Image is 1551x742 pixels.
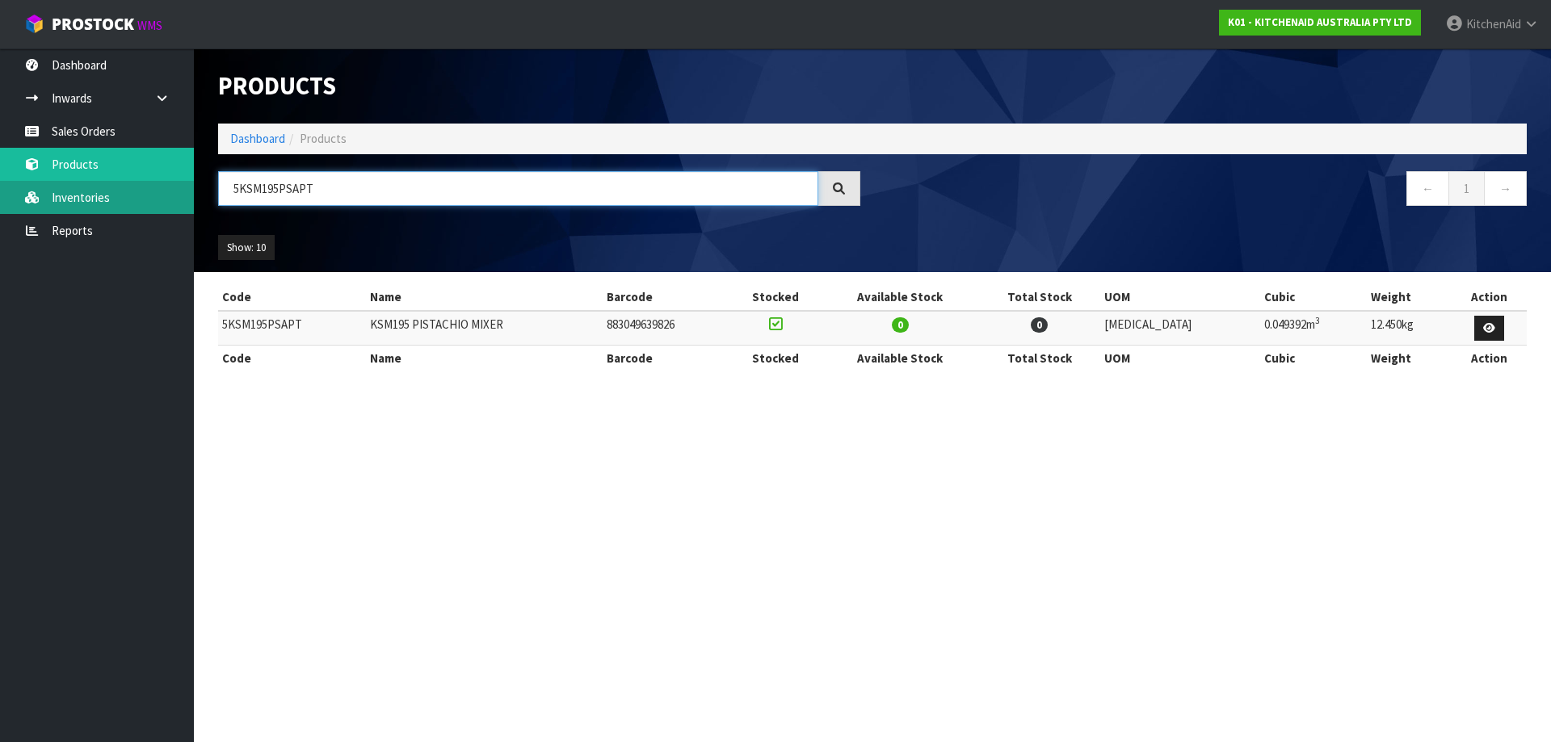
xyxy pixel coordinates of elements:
td: 883049639826 [603,311,729,346]
th: UOM [1100,284,1260,310]
th: Available Stock [822,346,978,371]
th: Weight [1367,346,1452,371]
th: UOM [1100,346,1260,371]
th: Code [218,284,366,310]
img: cube-alt.png [24,14,44,34]
th: Name [366,284,603,310]
th: Name [366,346,603,371]
strong: K01 - KITCHENAID AUSTRALIA PTY LTD [1228,15,1412,29]
h1: Products [218,73,860,99]
a: ← [1406,171,1449,206]
th: Total Stock [978,346,1100,371]
small: WMS [137,18,162,33]
span: KitchenAid [1466,16,1521,31]
nav: Page navigation [885,171,1527,211]
td: KSM195 PISTACHIO MIXER [366,311,603,346]
th: Barcode [603,346,729,371]
button: Show: 10 [218,235,275,261]
a: 1 [1448,171,1485,206]
td: 0.049392m [1260,311,1367,346]
span: ProStock [52,14,134,35]
th: Stocked [729,346,822,371]
th: Weight [1367,284,1452,310]
td: [MEDICAL_DATA] [1100,311,1260,346]
th: Barcode [603,284,729,310]
th: Action [1452,346,1527,371]
span: Products [300,131,347,146]
a: → [1484,171,1527,206]
th: Cubic [1260,346,1367,371]
input: Search products [218,171,818,206]
th: Stocked [729,284,822,310]
th: Action [1452,284,1527,310]
td: 5KSM195PSAPT [218,311,366,346]
td: 12.450kg [1367,311,1452,346]
a: Dashboard [230,131,285,146]
span: 0 [892,317,909,333]
th: Cubic [1260,284,1367,310]
sup: 3 [1315,315,1320,326]
th: Code [218,346,366,371]
th: Available Stock [822,284,978,310]
span: 0 [1031,317,1048,333]
th: Total Stock [978,284,1100,310]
